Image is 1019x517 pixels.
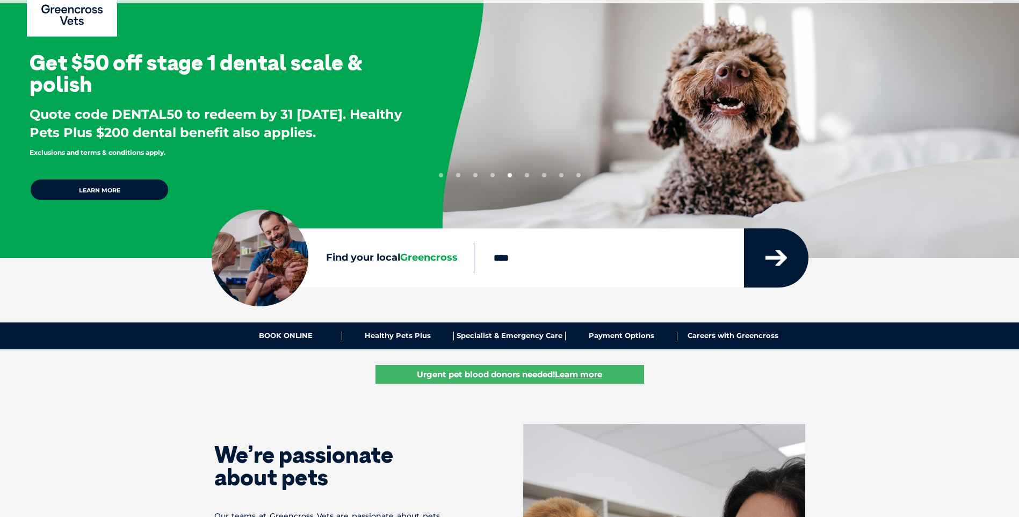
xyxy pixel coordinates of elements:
a: Specialist & Emergency Care [454,332,566,340]
u: Learn more [555,369,602,379]
a: BOOK ONLINE [230,332,342,340]
a: Learn more [30,178,169,201]
button: 4 of 9 [490,173,495,177]
button: 5 of 9 [508,173,512,177]
button: 2 of 9 [456,173,460,177]
h1: We’re passionate about pets [214,443,440,489]
button: 6 of 9 [525,173,529,177]
span: Greencross [400,252,458,263]
label: Find your local [212,250,474,266]
span: Exclusions and terms & conditions apply. [30,148,165,156]
button: 9 of 9 [576,173,581,177]
button: 3 of 9 [473,173,478,177]
a: Urgent pet blood donors needed!Learn more [375,365,644,384]
h3: Get $50 off stage 1 dental scale & polish [30,52,407,95]
button: 8 of 9 [559,173,563,177]
button: 7 of 9 [542,173,546,177]
button: 1 of 9 [439,173,443,177]
p: Quote code DENTAL50 to redeem by 31 [DATE]. Healthy Pets Plus $200 dental benefit also applies. [30,105,407,160]
a: Careers with Greencross [677,332,789,340]
a: Payment Options [566,332,677,340]
a: Healthy Pets Plus [342,332,454,340]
